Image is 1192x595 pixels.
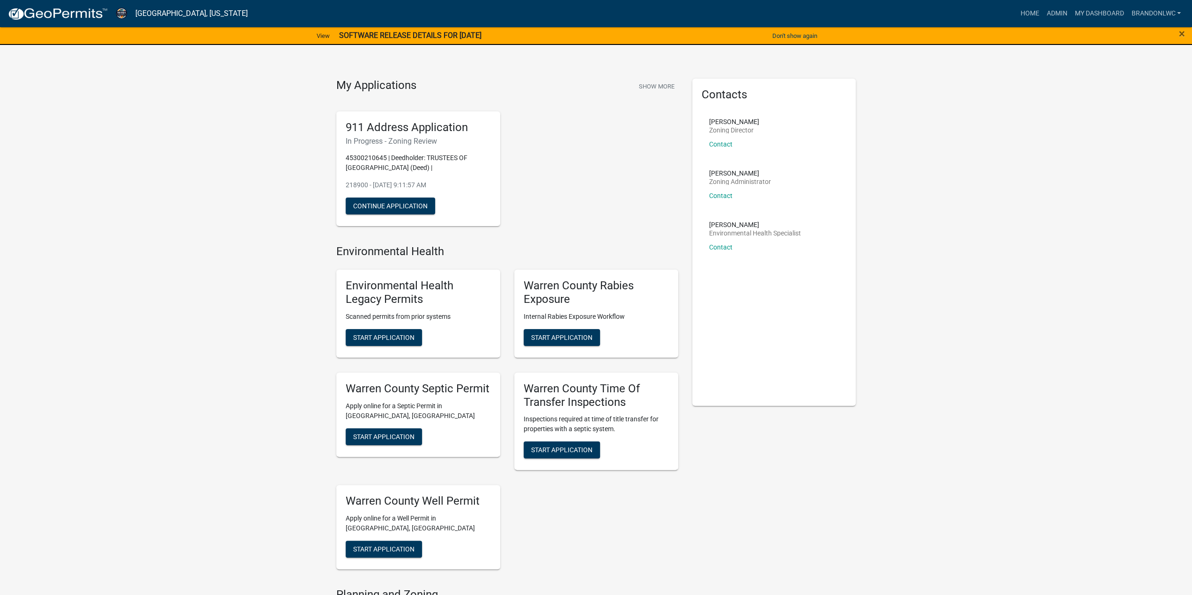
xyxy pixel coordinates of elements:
a: Contact [709,243,733,251]
h5: Warren County Septic Permit [346,382,491,396]
span: Start Application [353,433,415,440]
p: [PERSON_NAME] [709,221,801,228]
a: Admin [1043,5,1071,22]
span: Start Application [531,446,592,454]
a: [GEOGRAPHIC_DATA], [US_STATE] [135,6,248,22]
p: Environmental Health Specialist [709,230,801,236]
button: Start Application [346,329,422,346]
p: Internal Rabies Exposure Workflow [524,312,669,322]
a: View [313,28,333,44]
a: brandonlWC [1127,5,1185,22]
button: Show More [635,79,678,94]
a: Contact [709,140,733,148]
span: Start Application [353,333,415,341]
strong: SOFTWARE RELEASE DETAILS FOR [DATE] [339,31,481,40]
h5: Warren County Well Permit [346,494,491,508]
button: Close [1179,28,1185,39]
p: 45300210645 | Deedholder: TRUSTEES OF [GEOGRAPHIC_DATA] (Deed) | [346,153,491,173]
h6: In Progress - Zoning Review [346,137,491,146]
p: 218900 - [DATE] 9:11:57 AM [346,180,491,190]
h5: Contacts [702,88,847,102]
p: Inspections required at time of title transfer for properties with a septic system. [524,414,669,434]
a: My Dashboard [1071,5,1127,22]
h5: Environmental Health Legacy Permits [346,279,491,306]
button: Don't show again [769,28,821,44]
a: Home [1016,5,1043,22]
p: Zoning Director [709,127,759,133]
p: Scanned permits from prior systems [346,312,491,322]
span: × [1179,27,1185,40]
h5: 911 Address Application [346,121,491,134]
p: Zoning Administrator [709,178,771,185]
h5: Warren County Rabies Exposure [524,279,669,306]
h4: Environmental Health [336,245,678,258]
button: Start Application [346,428,422,445]
button: Start Application [524,441,600,458]
img: Warren County, Iowa [115,7,128,20]
span: Start Application [353,545,415,553]
h5: Warren County Time Of Transfer Inspections [524,382,669,409]
p: Apply online for a Septic Permit in [GEOGRAPHIC_DATA], [GEOGRAPHIC_DATA] [346,401,491,421]
h4: My Applications [336,79,416,93]
p: [PERSON_NAME] [709,118,759,125]
a: Contact [709,192,733,199]
button: Start Application [346,541,422,558]
span: Start Application [531,333,592,341]
button: Continue Application [346,198,435,214]
p: [PERSON_NAME] [709,170,771,176]
button: Start Application [524,329,600,346]
p: Apply online for a Well Permit in [GEOGRAPHIC_DATA], [GEOGRAPHIC_DATA] [346,514,491,533]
